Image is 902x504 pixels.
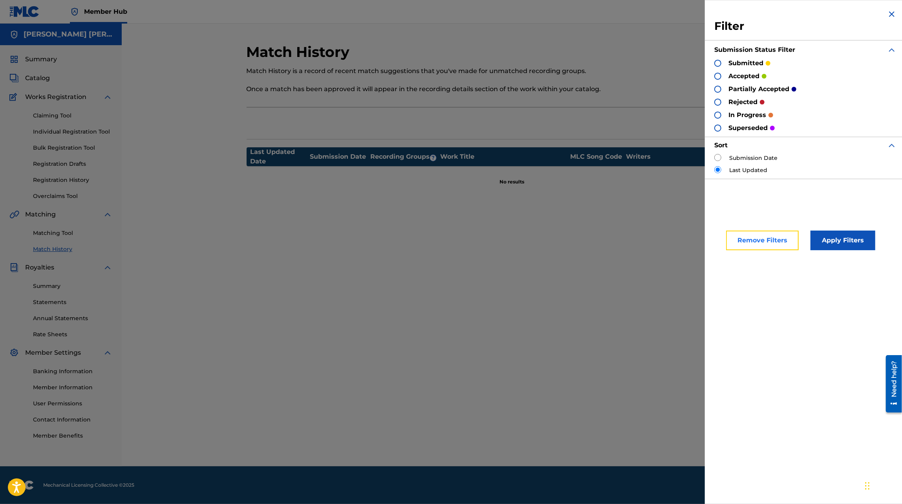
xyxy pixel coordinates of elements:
[25,92,86,102] span: Works Registration
[43,482,134,489] span: Mechanical Licensing Collective © 2025
[714,141,728,149] strong: Sort
[33,112,112,120] a: Claiming Tool
[24,30,112,39] h5: JESUS ELIZABETH MUNOZ SANCHEZ
[25,348,81,357] span: Member Settings
[33,245,112,253] a: Match History
[103,210,112,219] img: expand
[103,92,112,102] img: expand
[887,141,897,150] img: expand
[728,123,768,133] p: superseded
[247,66,655,76] p: Match History is a record of recent match suggestions that you've made for unmatched recording gr...
[33,192,112,200] a: Overclaims Tool
[626,152,752,161] div: Writers
[25,73,50,83] span: Catalog
[887,9,897,19] img: close
[33,128,112,136] a: Individual Registration Tool
[430,155,436,161] span: ?
[33,298,112,306] a: Statements
[33,400,112,408] a: User Permissions
[33,416,112,424] a: Contact Information
[880,352,902,416] iframe: Resource Center
[9,348,19,357] img: Member Settings
[33,282,112,290] a: Summary
[714,46,795,53] strong: Submission Status Filter
[33,330,112,339] a: Rate Sheets
[728,71,759,81] p: accepted
[865,474,870,498] div: Arrastrar
[9,73,19,83] img: Catalog
[9,73,50,83] a: CatalogCatalog
[863,466,902,504] div: Widget de chat
[863,466,902,504] iframe: Chat Widget
[729,166,767,174] label: Last Updated
[567,152,626,161] div: MLC Song Code
[887,45,897,55] img: expand
[9,480,34,490] img: logo
[9,92,20,102] img: Works Registration
[25,55,57,64] span: Summary
[729,154,778,162] label: Submission Date
[9,30,19,39] img: Accounts
[33,176,112,184] a: Registration History
[251,147,309,166] div: Last Updated Date
[9,210,19,219] img: Matching
[310,152,369,161] div: Submission Date
[33,367,112,376] a: Banking Information
[103,348,112,357] img: expand
[33,383,112,392] a: Member Information
[33,160,112,168] a: Registration Drafts
[33,144,112,152] a: Bulk Registration Tool
[33,314,112,323] a: Annual Statements
[811,231,875,250] button: Apply Filters
[247,84,655,94] p: Once a match has been approved it will appear in the recording details section of the work within...
[84,7,127,16] span: Member Hub
[728,110,766,120] p: in progress
[25,210,56,219] span: Matching
[247,43,354,61] h2: Match History
[25,263,54,272] span: Royalties
[9,55,19,64] img: Summary
[440,152,566,161] div: Work Title
[9,55,57,64] a: SummarySummary
[70,7,79,16] img: Top Rightsholder
[9,6,40,17] img: MLC Logo
[714,19,897,33] h3: Filter
[103,263,112,272] img: expand
[499,169,524,185] p: No results
[728,59,763,68] p: submitted
[728,84,789,94] p: partially accepted
[33,229,112,237] a: Matching Tool
[728,97,757,107] p: rejected
[33,432,112,440] a: Member Benefits
[369,152,440,161] div: Recording Groups
[726,231,799,250] button: Remove Filters
[9,263,19,272] img: Royalties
